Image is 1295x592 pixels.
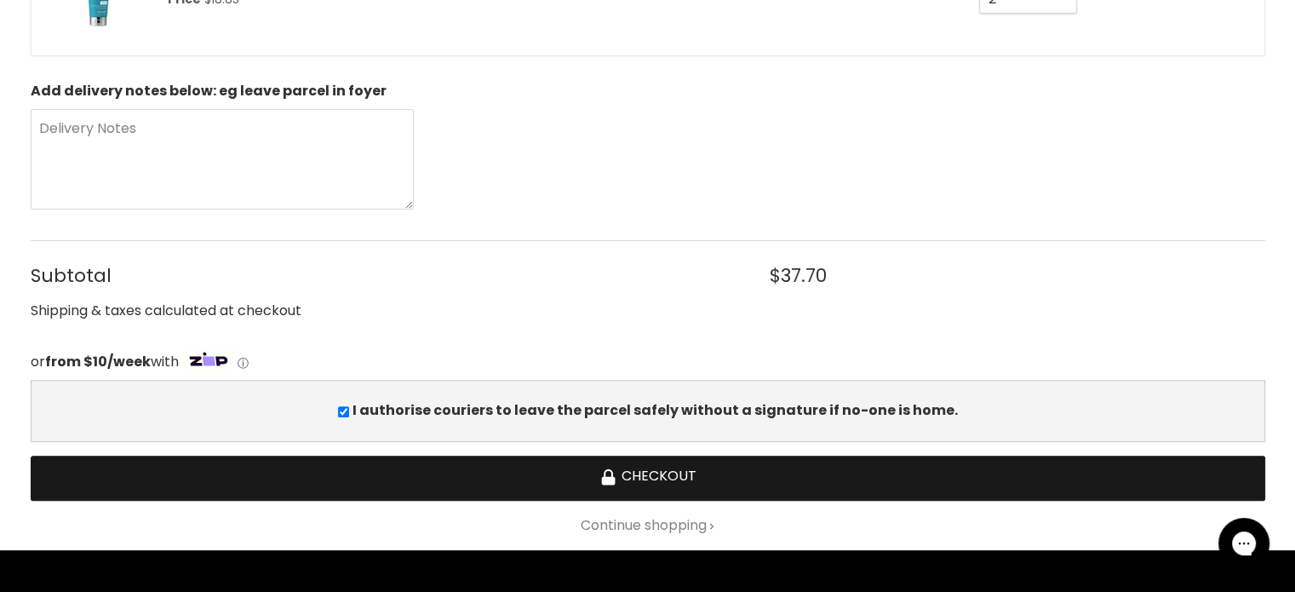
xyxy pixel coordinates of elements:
span: Subtotal [31,265,733,286]
a: Continue shopping [31,518,1265,533]
b: I authorise couriers to leave the parcel safely without a signature if no-one is home. [352,400,958,420]
img: Zip Logo [182,348,235,372]
iframe: Gorgias live chat messenger [1210,512,1278,575]
button: Checkout [31,456,1265,501]
strong: from $10/week [45,352,151,371]
div: Shipping & taxes calculated at checkout [31,301,1265,322]
span: $37.70 [770,265,827,286]
span: or with [31,352,179,371]
b: Add delivery notes below: eg leave parcel in foyer [31,81,387,101]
